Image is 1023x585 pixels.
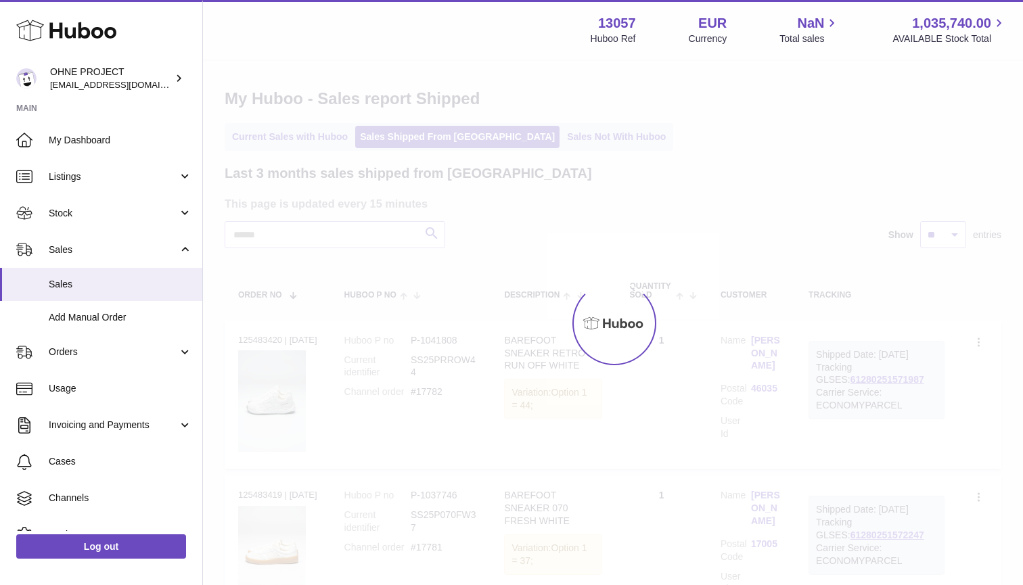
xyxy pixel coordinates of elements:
a: NaN Total sales [779,14,840,45]
span: Stock [49,207,178,220]
div: OHNE PROJECT [50,66,172,91]
span: Listings [49,170,178,183]
strong: EUR [698,14,727,32]
strong: 13057 [598,14,636,32]
span: My Dashboard [49,134,192,147]
span: Sales [49,243,178,256]
span: Total sales [779,32,840,45]
img: support@ohneproject.com [16,68,37,89]
span: Settings [49,528,192,541]
span: Channels [49,492,192,505]
div: Currency [689,32,727,45]
span: Cases [49,455,192,468]
span: AVAILABLE Stock Total [892,32,1007,45]
a: Log out [16,534,186,559]
span: [EMAIL_ADDRESS][DOMAIN_NAME] [50,79,199,90]
span: Invoicing and Payments [49,419,178,431]
span: Add Manual Order [49,311,192,324]
span: Orders [49,346,178,358]
div: Huboo Ref [591,32,636,45]
span: Sales [49,278,192,291]
span: NaN [797,14,824,32]
a: 1,035,740.00 AVAILABLE Stock Total [892,14,1007,45]
span: 1,035,740.00 [912,14,991,32]
span: Usage [49,382,192,395]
